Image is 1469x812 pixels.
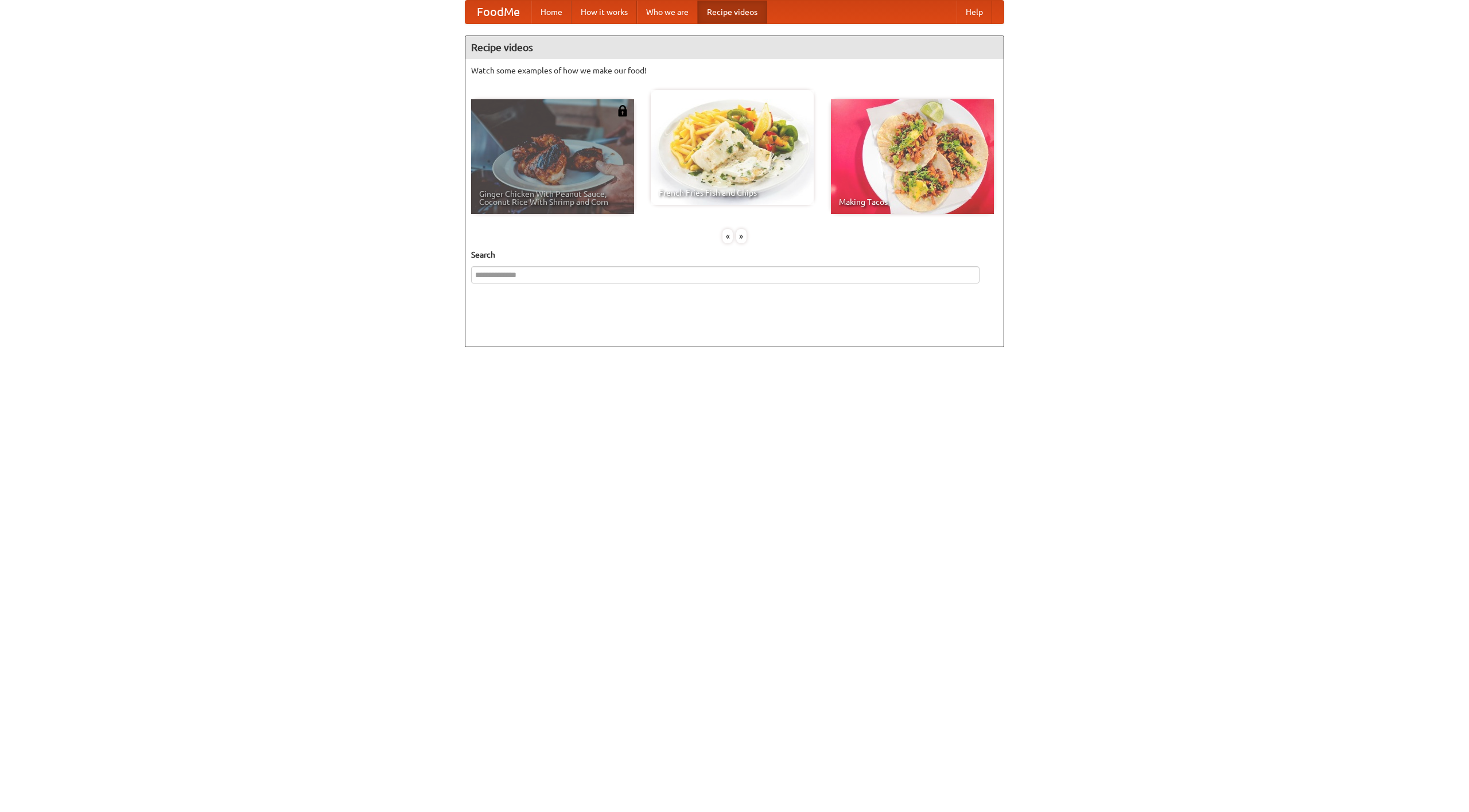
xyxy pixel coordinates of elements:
a: Recipe videos [698,1,767,24]
a: FoodMe [465,1,531,24]
a: Home [531,1,572,24]
a: French Fries Fish and Chips [651,90,814,205]
h4: Recipe videos [465,36,1004,59]
div: » [736,229,747,243]
a: Who we are [637,1,698,24]
a: How it works [572,1,637,24]
p: Watch some examples of how we make our food! [471,65,998,76]
a: Help [957,1,992,24]
img: 483408.png [617,105,628,116]
span: Making Tacos [839,198,986,206]
a: Making Tacos [831,99,994,214]
div: « [722,229,733,243]
h5: Search [471,249,998,261]
span: French Fries Fish and Chips [659,189,806,197]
